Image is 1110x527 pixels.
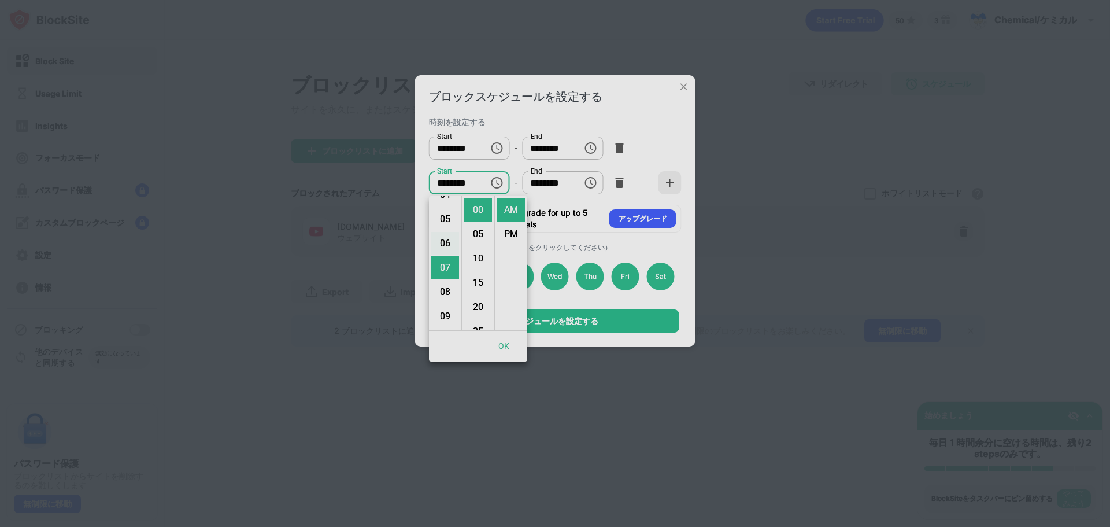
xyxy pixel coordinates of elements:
ul: Select meridiem [494,196,527,330]
li: 9 hours [431,305,459,328]
li: 25 minutes [464,320,492,343]
li: AM [497,198,525,222]
button: OK [486,336,523,357]
li: 7 hours [431,256,459,279]
li: 15 minutes [464,271,492,294]
label: Start [437,166,452,176]
label: End [530,166,542,176]
li: 0 minutes [464,198,492,222]
div: ブロックスケジュールを設定する [429,89,682,105]
li: 5 minutes [464,223,492,246]
label: Start [437,131,452,141]
li: 20 minutes [464,296,492,319]
li: 6 hours [431,232,459,255]
li: PM [497,223,525,246]
button: Choose time, selected time is 7:00 AM [485,171,508,194]
div: アップグレード [619,213,667,224]
div: Wed [541,263,569,290]
button: Choose time, selected time is 11:55 PM [579,137,602,160]
li: 10 hours [431,329,459,352]
div: 時刻を設定する [429,117,679,126]
div: スケジュールを設定する [509,316,598,326]
div: - [514,142,517,154]
div: Thu [576,263,604,290]
li: 5 hours [431,208,459,231]
img: x-button.svg [678,81,690,93]
button: Choose time, selected time is 10:00 PM [485,137,508,160]
li: 10 minutes [464,247,492,270]
div: Fri [612,263,639,290]
label: End [530,131,542,141]
span: （無効にする日をクリックしてください） [480,243,612,252]
ul: Select minutes [461,196,494,330]
div: Sat [646,263,674,290]
div: - [514,176,517,189]
button: Choose time, selected time is 9:00 AM [579,171,602,194]
li: 8 hours [431,281,459,304]
div: 選択した日付 [429,242,679,253]
ul: Select hours [429,196,461,330]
